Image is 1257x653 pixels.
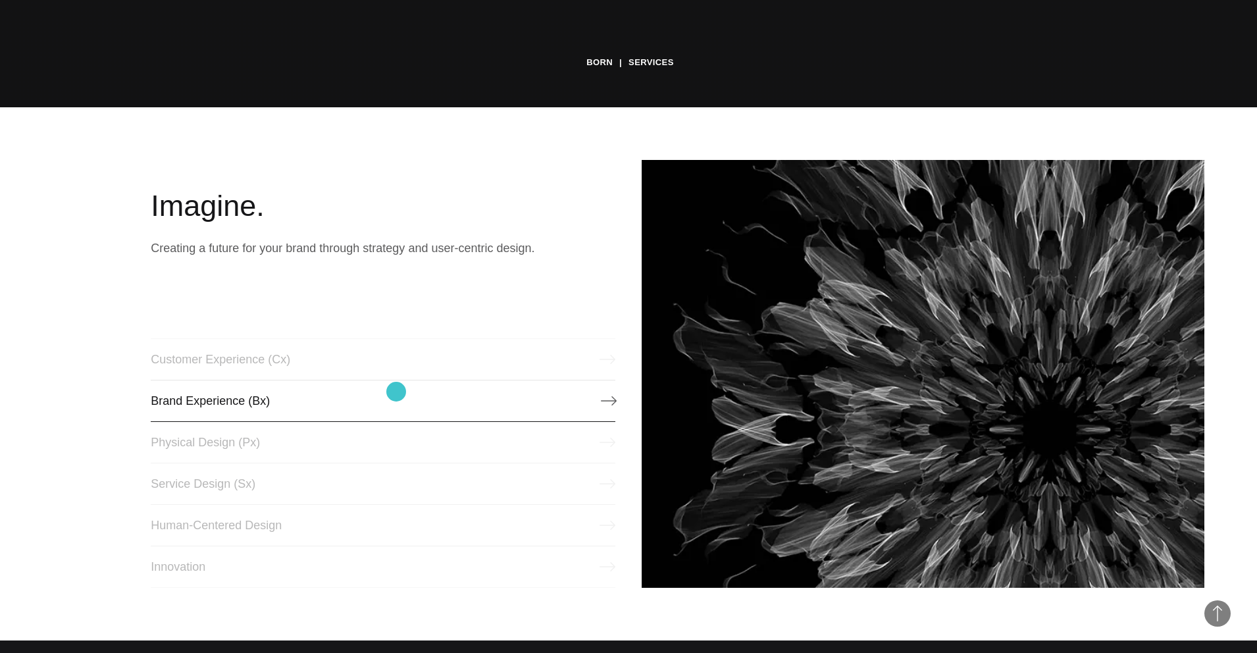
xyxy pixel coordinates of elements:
a: Service Design (Sx) [151,463,615,505]
a: Customer Experience (Cx) [151,338,615,380]
a: Services [628,53,674,72]
a: BORN [586,53,613,72]
a: Human-Centered Design [151,504,615,546]
button: Back to Top [1204,600,1231,627]
a: Brand Experience (Bx) [151,380,615,422]
a: Innovation [151,546,615,588]
h2: Imagine. [151,186,615,226]
a: Physical Design (Px) [151,421,615,463]
p: Creating a future for your brand through strategy and user-centric design. [151,239,615,257]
